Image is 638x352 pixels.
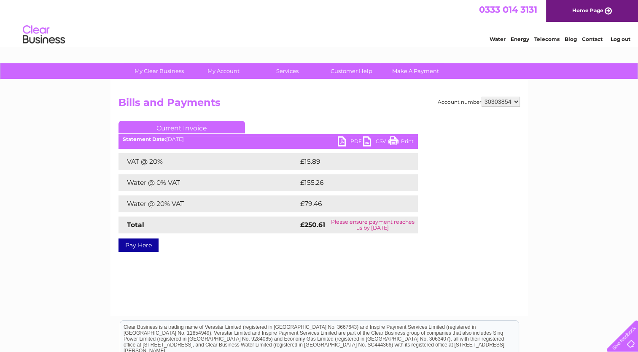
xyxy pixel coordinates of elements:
[317,63,386,79] a: Customer Help
[438,97,520,107] div: Account number
[388,136,414,149] a: Print
[118,238,159,252] a: Pay Here
[118,174,298,191] td: Water @ 0% VAT
[118,195,298,212] td: Water @ 20% VAT
[123,136,166,142] b: Statement Date:
[118,97,520,113] h2: Bills and Payments
[127,221,144,229] strong: Total
[328,217,417,233] td: Please ensure payment reaches us by [DATE]
[338,136,363,149] a: PDF
[298,153,400,170] td: £15.89
[300,221,325,229] strong: £250.61
[118,153,298,170] td: VAT @ 20%
[124,63,194,79] a: My Clear Business
[511,36,529,42] a: Energy
[363,136,388,149] a: CSV
[120,5,519,41] div: Clear Business is a trading name of Verastar Limited (registered in [GEOGRAPHIC_DATA] No. 3667643...
[298,174,402,191] td: £155.26
[22,22,65,48] img: logo.png
[188,63,258,79] a: My Account
[381,63,450,79] a: Make A Payment
[118,121,245,133] a: Current Invoice
[610,36,630,42] a: Log out
[253,63,322,79] a: Services
[565,36,577,42] a: Blog
[534,36,560,42] a: Telecoms
[118,136,418,142] div: [DATE]
[490,36,506,42] a: Water
[298,195,401,212] td: £79.46
[582,36,603,42] a: Contact
[479,4,537,15] a: 0333 014 3131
